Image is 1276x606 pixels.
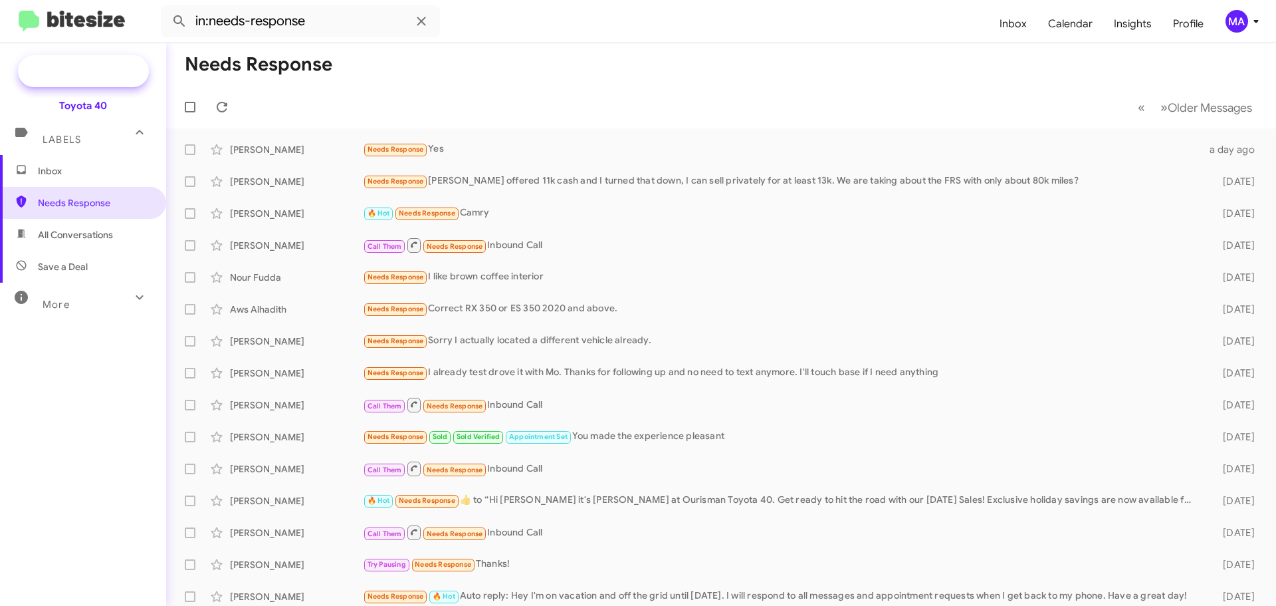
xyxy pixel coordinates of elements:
span: 🔥 Hot [368,209,390,218]
div: [PERSON_NAME] [230,590,363,603]
div: Inbound Call [363,460,1202,477]
div: [PERSON_NAME] [230,558,363,571]
div: Aws Alhadith [230,303,363,316]
span: More [43,299,70,311]
div: [PERSON_NAME] [230,398,363,412]
button: MA [1214,10,1261,33]
a: Special Campaign [18,55,149,87]
a: Profile [1162,5,1214,43]
div: [PERSON_NAME] [230,462,363,476]
span: Sold [433,432,448,441]
div: I like brown coffee interior [363,269,1202,285]
a: Insights [1103,5,1162,43]
span: 🔥 Hot [368,496,390,505]
div: [DATE] [1202,462,1265,476]
span: Needs Response [427,242,483,251]
span: Labels [43,134,81,146]
div: [PERSON_NAME] [230,494,363,508]
div: [DATE] [1202,430,1265,444]
div: [DATE] [1202,526,1265,539]
span: Needs Response [399,209,455,218]
span: » [1160,99,1168,116]
span: Needs Response [368,592,424,601]
h1: Needs Response [185,54,332,75]
div: Auto reply: Hey I'm on vacation and off the grid until [DATE]. I will respond to all messages and... [363,589,1202,604]
span: Needs Response [368,273,424,281]
div: a day ago [1202,143,1265,156]
nav: Page navigation example [1130,94,1260,121]
button: Next [1152,94,1260,121]
div: Yes [363,142,1202,157]
span: « [1138,99,1145,116]
div: Inbound Call [363,524,1202,541]
div: Camry [363,206,1202,221]
div: [DATE] [1202,590,1265,603]
div: [PERSON_NAME] [230,239,363,252]
span: Try Pausing [368,560,406,569]
div: [DATE] [1202,239,1265,252]
span: Sold Verified [457,432,500,441]
div: [PERSON_NAME] [230,430,363,444]
div: [PERSON_NAME] [230,335,363,348]
div: [PERSON_NAME] offered 11k cash and I turned that down, I can sell privately for at least 13k. We ... [363,174,1202,189]
span: Needs Response [368,337,424,345]
div: [DATE] [1202,367,1265,380]
span: Inbox [38,164,151,178]
span: Needs Response [427,402,483,410]
span: 🔥 Hot [433,592,455,601]
span: Save a Deal [38,260,88,273]
span: Call Them [368,530,402,538]
span: Appointment Set [509,432,568,441]
div: [PERSON_NAME] [230,175,363,188]
div: ​👍​ to “ Hi [PERSON_NAME] it's [PERSON_NAME] at Ourisman Toyota 40. Get ready to hit the road wit... [363,493,1202,508]
div: I already test drove it with Mo. Thanks for following up and no need to text anymore. I'll touch ... [363,365,1202,380]
span: Needs Response [368,432,424,441]
div: [PERSON_NAME] [230,143,363,156]
div: [DATE] [1202,558,1265,571]
span: Special Campaign [58,65,138,78]
span: Call Them [368,466,402,474]
span: Needs Response [368,145,424,154]
div: [DATE] [1202,207,1265,220]
div: Sorry I actually located a different vehicle already. [363,333,1202,349]
div: You made the experience pleasant [363,429,1202,444]
input: Search [161,5,440,37]
div: [DATE] [1202,398,1265,412]
span: Needs Response [38,196,151,210]
div: [DATE] [1202,175,1265,188]
div: [DATE] [1202,494,1265,508]
div: Thanks! [363,557,1202,572]
div: Inbound Call [363,237,1202,253]
span: Needs Response [427,530,483,538]
div: [DATE] [1202,303,1265,316]
span: All Conversations [38,228,113,241]
span: Needs Response [368,305,424,313]
div: MA [1225,10,1248,33]
span: Needs Response [415,560,471,569]
span: Needs Response [368,369,424,377]
div: Toyota 40 [59,99,107,112]
div: Correct RX 350 or ES 350 2020 and above. [363,301,1202,317]
div: [PERSON_NAME] [230,367,363,380]
div: [DATE] [1202,271,1265,284]
div: Inbound Call [363,396,1202,413]
span: Needs Response [427,466,483,474]
a: Calendar [1037,5,1103,43]
button: Previous [1130,94,1153,121]
div: [DATE] [1202,335,1265,348]
span: Needs Response [399,496,455,505]
div: [PERSON_NAME] [230,526,363,539]
a: Inbox [989,5,1037,43]
span: Needs Response [368,177,424,186]
span: Call Them [368,242,402,251]
div: [PERSON_NAME] [230,207,363,220]
span: Older Messages [1168,100,1252,115]
span: Call Them [368,402,402,410]
div: Nour Fudda [230,271,363,284]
